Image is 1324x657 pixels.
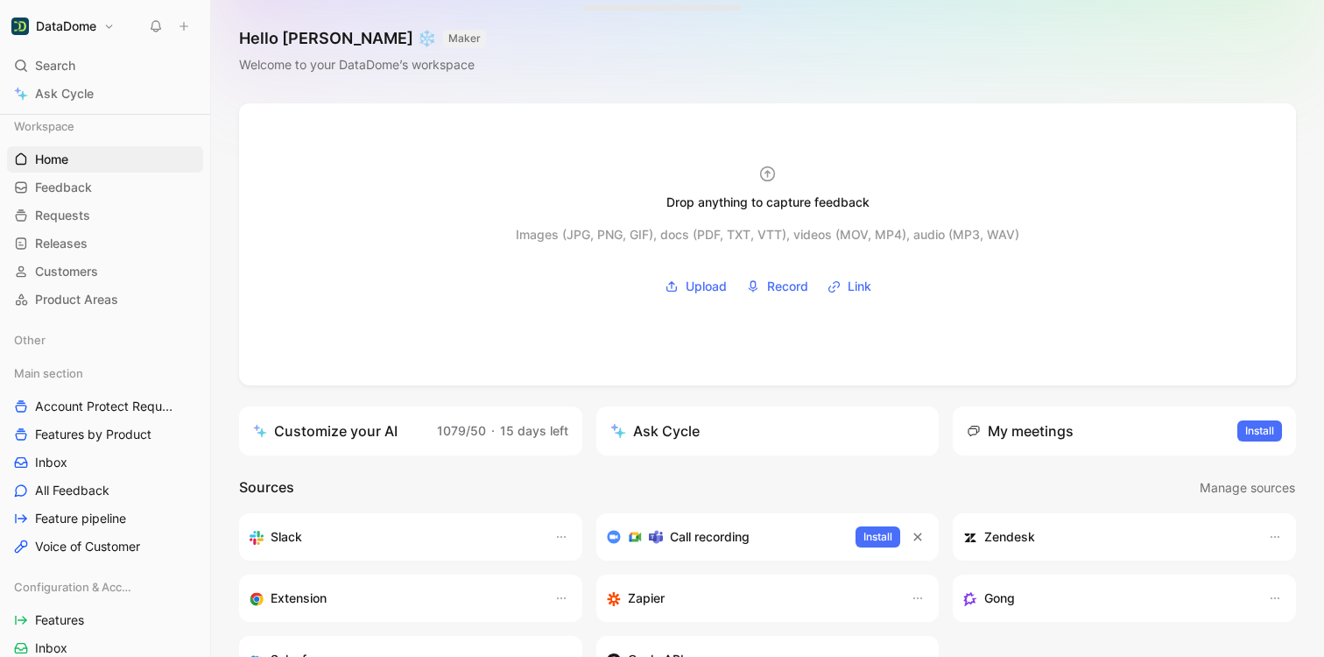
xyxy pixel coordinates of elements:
[7,421,203,448] a: Features by Product
[686,276,727,297] span: Upload
[35,426,151,443] span: Features by Product
[35,83,94,104] span: Ask Cycle
[239,406,582,456] a: Customize your AI1079/50·15 days left
[271,526,302,547] h3: Slack
[7,174,203,201] a: Feedback
[14,578,132,596] span: Configuration & Access
[35,291,118,308] span: Product Areas
[14,364,83,382] span: Main section
[36,18,96,34] h1: DataDome
[516,224,1019,245] div: Images (JPG, PNG, GIF), docs (PDF, TXT, VTT), videos (MOV, MP4), audio (MP3, WAV)
[984,526,1035,547] h3: Zendesk
[1200,477,1295,498] span: Manage sources
[610,420,700,442] div: Ask Cycle
[1199,477,1296,499] button: Manage sources
[856,526,900,547] button: Install
[7,286,203,313] a: Product Areas
[7,360,203,386] div: Main section
[596,406,940,456] button: Ask Cycle
[35,207,90,224] span: Requests
[35,263,98,280] span: Customers
[7,81,203,107] a: Ask Cycle
[7,202,203,229] a: Requests
[443,30,486,47] button: MAKER
[35,179,92,196] span: Feedback
[1245,422,1274,440] span: Install
[963,526,1250,547] div: Sync customers and create docs
[239,28,486,49] h1: Hello [PERSON_NAME] ❄️
[35,482,109,499] span: All Feedback
[848,276,871,297] span: Link
[670,526,750,547] h3: Call recording
[271,588,327,609] h3: Extension
[35,151,68,168] span: Home
[821,273,877,300] button: Link
[35,639,67,657] span: Inbox
[1237,420,1282,442] button: Install
[7,393,203,420] a: Account Protect Requests
[11,18,29,35] img: DataDome
[7,574,203,600] div: Configuration & Access
[658,273,733,300] button: Upload
[35,235,88,252] span: Releases
[35,538,140,555] span: Voice of Customer
[239,54,486,75] div: Welcome to your DataDome’s workspace
[863,528,892,546] span: Install
[14,117,74,135] span: Workspace
[35,454,67,471] span: Inbox
[437,423,486,438] span: 1079/50
[740,273,814,300] button: Record
[607,588,894,609] div: Capture feedback from thousands of sources with Zapier (survey results, recordings, sheets, etc).
[967,420,1074,442] div: My meetings
[7,258,203,285] a: Customers
[253,420,398,442] div: Customize your AI
[7,505,203,532] a: Feature pipeline
[250,526,537,547] div: Sync your customers, send feedback and get updates in Slack
[984,588,1015,609] h3: Gong
[7,53,203,79] div: Search
[767,276,808,297] span: Record
[491,423,495,438] span: ·
[35,398,180,415] span: Account Protect Requests
[7,327,203,353] div: Other
[239,477,294,499] h2: Sources
[7,607,203,633] a: Features
[7,230,203,257] a: Releases
[7,327,203,358] div: Other
[500,423,568,438] span: 15 days left
[7,146,203,173] a: Home
[7,14,119,39] button: DataDomeDataDome
[963,588,1250,609] div: Capture feedback from your incoming calls
[35,611,84,629] span: Features
[35,55,75,76] span: Search
[7,533,203,560] a: Voice of Customer
[7,449,203,476] a: Inbox
[7,477,203,504] a: All Feedback
[628,588,665,609] h3: Zapier
[250,588,537,609] div: Capture feedback from anywhere on the web
[7,360,203,560] div: Main sectionAccount Protect RequestsFeatures by ProductInboxAll FeedbackFeature pipelineVoice of ...
[607,526,842,547] div: Record & transcribe meetings from Zoom, Meet & Teams.
[14,331,46,349] span: Other
[666,192,870,213] div: Drop anything to capture feedback
[7,113,203,139] div: Workspace
[35,510,126,527] span: Feature pipeline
